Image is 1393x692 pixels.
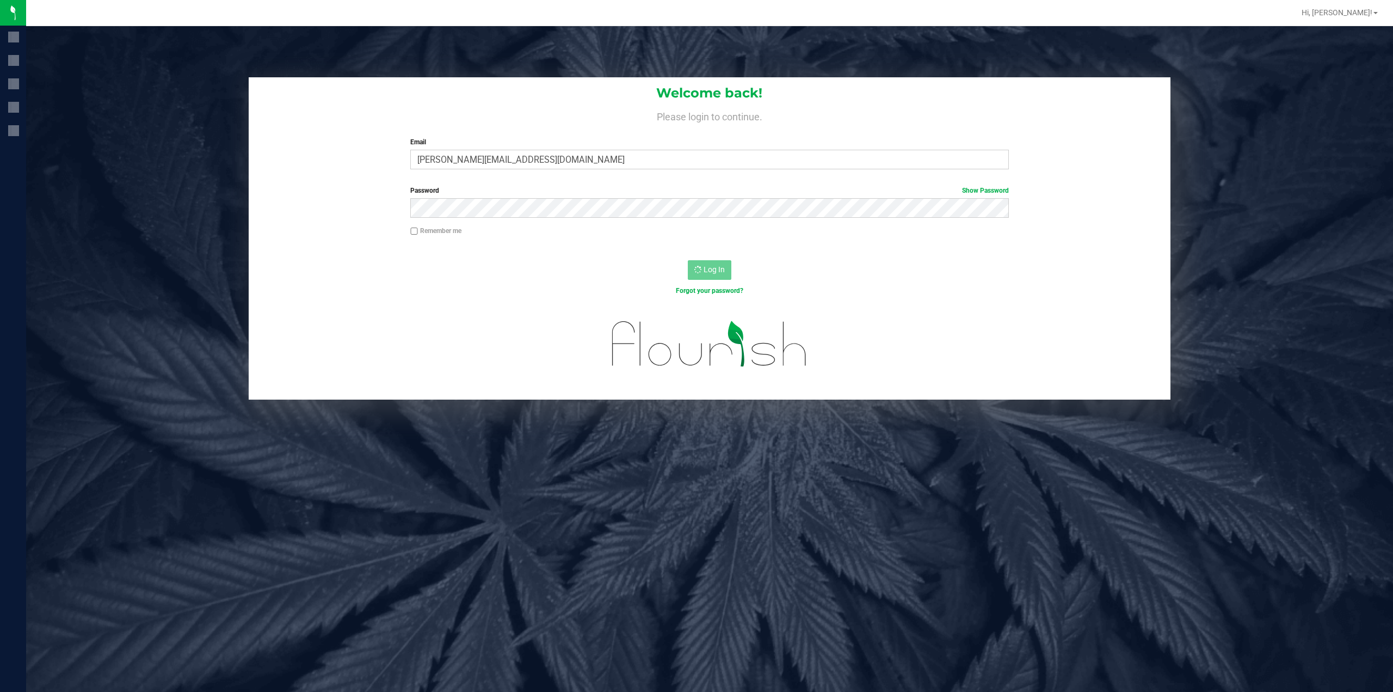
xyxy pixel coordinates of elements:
[676,287,743,295] a: Forgot your password?
[249,109,1171,122] h4: Please login to continue.
[249,86,1171,100] h1: Welcome back!
[1302,8,1372,17] span: Hi, [PERSON_NAME]!
[704,265,725,274] span: Log In
[594,307,825,381] img: flourish_logo.svg
[410,137,1009,147] label: Email
[688,260,731,280] button: Log In
[962,187,1009,194] a: Show Password
[410,226,461,236] label: Remember me
[410,187,439,194] span: Password
[410,228,418,235] input: Remember me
